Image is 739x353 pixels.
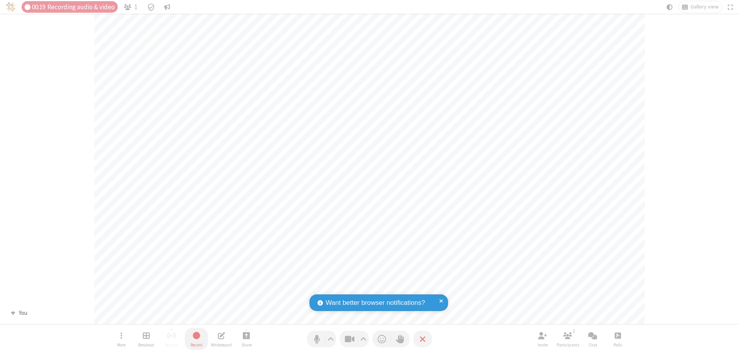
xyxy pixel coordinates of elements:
img: QA Selenium DO NOT DELETE OR CHANGE [6,2,15,12]
button: Open chat [581,328,604,350]
button: Change layout [679,1,722,13]
span: Gallery view [691,4,719,10]
button: Using system theme [664,1,676,13]
button: Fullscreen [725,1,736,13]
span: Breakout [138,343,154,347]
span: 1 [134,3,137,11]
button: Open participant list [121,1,141,13]
button: Open participant list [556,328,579,350]
span: Polls [614,343,622,347]
button: Raise hand [391,331,410,347]
span: Participants [557,343,579,347]
button: Mute (⌘+Shift+A) [307,331,336,347]
span: Share [241,343,252,347]
span: Chat [589,343,597,347]
div: You [16,309,30,318]
button: Start sharing [235,328,258,350]
button: Manage Breakout Rooms [135,328,158,350]
button: Video setting [358,331,369,347]
span: Recording audio & video [47,3,115,11]
button: End or leave meeting [413,331,432,347]
span: Stream [165,343,178,347]
span: Invite [538,343,548,347]
div: 1 [571,328,577,335]
button: Audio settings [326,331,336,347]
span: More [117,343,125,347]
span: Record [191,343,202,347]
div: Meeting details Encryption enabled [144,1,158,13]
button: Invite participants (⌘+Shift+I) [531,328,554,350]
span: Whiteboard [211,343,232,347]
button: Unable to start streaming without first stopping recording [160,328,183,350]
button: Open poll [606,328,629,350]
div: Audio & video [22,1,118,13]
button: Open menu [110,328,133,350]
button: Open shared whiteboard [210,328,233,350]
button: Stop recording [185,328,208,350]
button: Conversation [161,1,174,13]
button: Stop video (⌘+Shift+V) [340,331,369,347]
span: Want better browser notifications? [326,298,425,308]
button: Send a reaction [373,331,391,347]
span: 00:19 [32,3,45,11]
